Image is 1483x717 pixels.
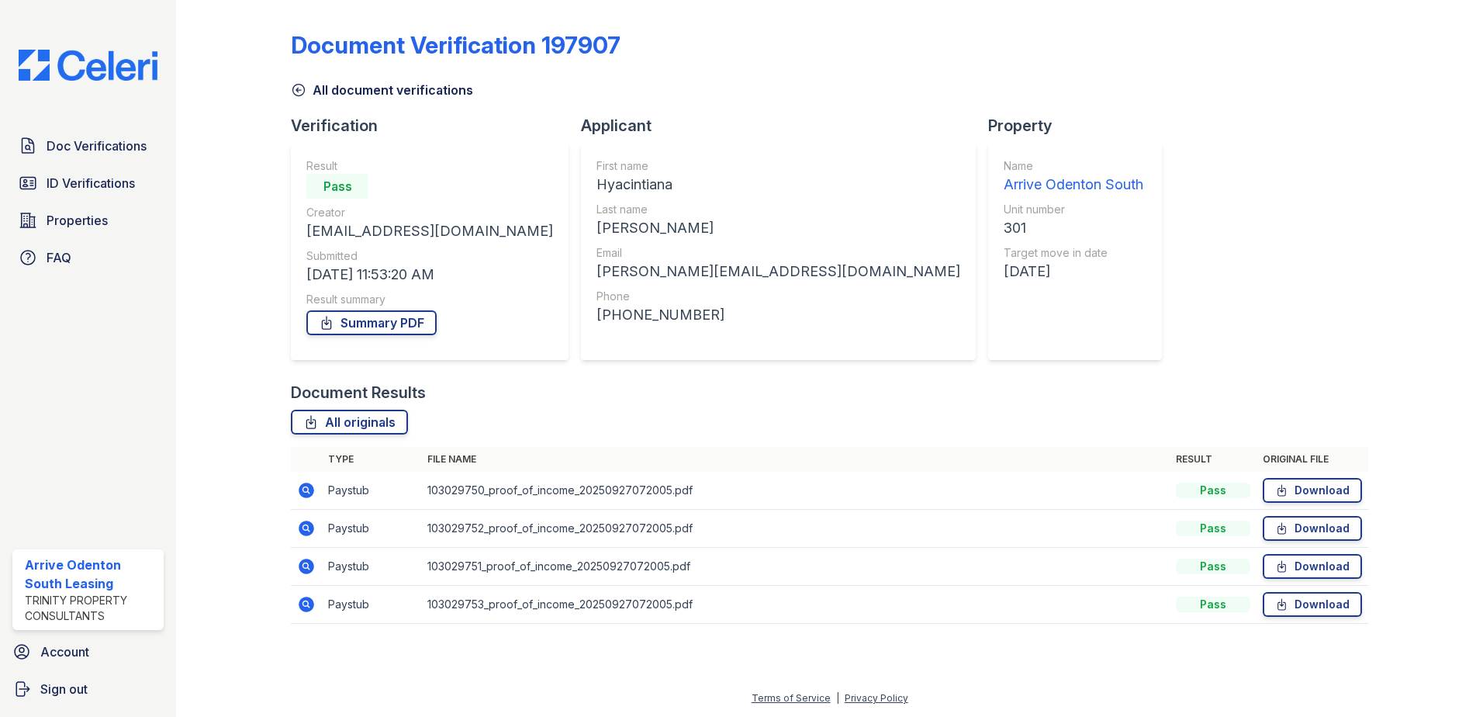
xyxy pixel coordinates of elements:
[47,248,71,267] span: FAQ
[421,472,1170,510] td: 103029750_proof_of_income_20250927072005.pdf
[1176,521,1250,536] div: Pass
[1263,554,1362,579] a: Download
[1004,217,1143,239] div: 301
[322,510,421,548] td: Paystub
[306,248,553,264] div: Submitted
[47,174,135,192] span: ID Verifications
[306,292,553,307] div: Result summary
[6,636,170,667] a: Account
[12,242,164,273] a: FAQ
[1170,447,1257,472] th: Result
[596,158,960,174] div: First name
[421,510,1170,548] td: 103029752_proof_of_income_20250927072005.pdf
[1418,655,1467,701] iframe: chat widget
[291,31,621,59] div: Document Verification 197907
[581,115,988,137] div: Applicant
[6,50,170,81] img: CE_Logo_Blue-a8612792a0a2168367f1c8372b55b34899dd931a85d93a1a3d3e32e68fde9ad4.png
[596,202,960,217] div: Last name
[1004,261,1143,282] div: [DATE]
[596,174,960,196] div: Hyacintiana
[306,158,553,174] div: Result
[12,205,164,236] a: Properties
[291,382,426,404] div: Document Results
[1004,158,1143,174] div: Name
[1004,158,1143,196] a: Name Arrive Odenton South
[291,81,473,99] a: All document verifications
[47,137,147,155] span: Doc Verifications
[1263,516,1362,541] a: Download
[752,692,831,704] a: Terms of Service
[1263,592,1362,617] a: Download
[306,310,437,335] a: Summary PDF
[836,692,839,704] div: |
[322,548,421,586] td: Paystub
[1176,559,1250,574] div: Pass
[421,447,1170,472] th: File name
[322,472,421,510] td: Paystub
[322,586,421,624] td: Paystub
[421,586,1170,624] td: 103029753_proof_of_income_20250927072005.pdf
[25,556,157,593] div: Arrive Odenton South Leasing
[47,211,108,230] span: Properties
[845,692,908,704] a: Privacy Policy
[1004,202,1143,217] div: Unit number
[306,205,553,220] div: Creator
[306,220,553,242] div: [EMAIL_ADDRESS][DOMAIN_NAME]
[306,174,368,199] div: Pass
[12,130,164,161] a: Doc Verifications
[596,261,960,282] div: [PERSON_NAME][EMAIL_ADDRESS][DOMAIN_NAME]
[1176,597,1250,612] div: Pass
[306,264,553,286] div: [DATE] 11:53:20 AM
[596,289,960,304] div: Phone
[6,674,170,705] a: Sign out
[12,168,164,199] a: ID Verifications
[322,447,421,472] th: Type
[596,245,960,261] div: Email
[1176,483,1250,498] div: Pass
[40,680,88,698] span: Sign out
[421,548,1170,586] td: 103029751_proof_of_income_20250927072005.pdf
[596,217,960,239] div: [PERSON_NAME]
[1257,447,1368,472] th: Original file
[988,115,1174,137] div: Property
[596,304,960,326] div: [PHONE_NUMBER]
[40,643,89,661] span: Account
[291,115,581,137] div: Verification
[25,593,157,624] div: Trinity Property Consultants
[291,410,408,435] a: All originals
[1004,245,1143,261] div: Target move in date
[1263,478,1362,503] a: Download
[1004,174,1143,196] div: Arrive Odenton South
